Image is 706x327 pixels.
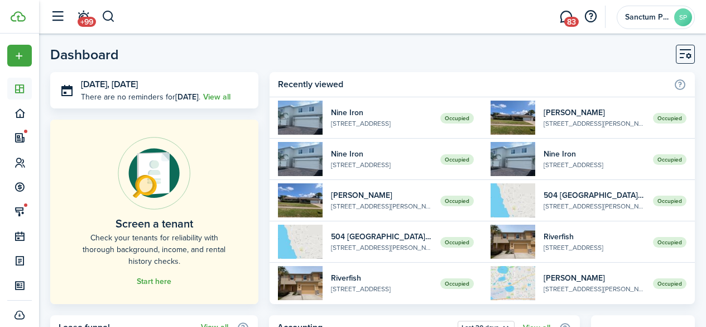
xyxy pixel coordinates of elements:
[50,48,119,61] header-page-title: Dashboard
[544,284,645,294] widget-list-item-description: [STREET_ADDRESS][PERSON_NAME]
[278,225,323,259] img: 1
[544,160,645,170] widget-list-item-description: [STREET_ADDRESS]
[544,119,645,129] widget-list-item-description: [STREET_ADDRESS][PERSON_NAME][PERSON_NAME]
[674,8,692,26] avatar-text: SP
[331,189,432,201] widget-list-item-title: [PERSON_NAME]
[331,284,432,294] widget-list-item-description: [STREET_ADDRESS]
[653,154,686,165] span: Occupied
[676,45,695,64] button: Customise
[278,266,323,300] img: 1
[653,237,686,248] span: Occupied
[278,183,323,217] img: 1
[7,45,32,67] button: Open menu
[491,101,535,135] img: 1
[544,243,645,253] widget-list-item-description: [STREET_ADDRESS]
[102,7,116,26] button: Search
[137,277,171,286] a: Start here
[440,278,474,289] span: Occupied
[331,107,432,119] widget-list-item-title: Nine Iron
[81,91,200,103] p: There are no reminders for .
[653,278,686,289] span: Occupied
[544,107,645,119] widget-list-item-title: [PERSON_NAME]
[491,142,535,176] img: 1
[440,113,474,124] span: Occupied
[331,201,432,211] widget-list-item-description: [STREET_ADDRESS][PERSON_NAME][PERSON_NAME]
[491,225,535,259] img: 1
[544,189,645,201] widget-list-item-title: 504 [GEOGRAPHIC_DATA][PERSON_NAME]
[116,215,193,232] home-placeholder-title: Screen a tenant
[331,160,432,170] widget-list-item-description: [STREET_ADDRESS]
[118,137,190,210] img: Online payments
[491,183,535,217] img: 1
[544,201,645,211] widget-list-item-description: [STREET_ADDRESS][PERSON_NAME]
[440,237,474,248] span: Occupied
[278,78,668,91] home-widget-title: Recently viewed
[653,113,686,124] span: Occupied
[75,232,233,267] home-placeholder-description: Check your tenants for reliability with thorough background, income, and rental history checks.
[278,101,323,135] img: 1
[544,148,645,160] widget-list-item-title: Nine Iron
[625,13,670,21] span: Sanctum Property Management
[440,154,474,165] span: Occupied
[544,231,645,243] widget-list-item-title: Riverfish
[47,6,68,27] button: Open sidebar
[73,3,94,31] a: Notifications
[564,17,579,27] span: 83
[544,272,645,284] widget-list-item-title: [PERSON_NAME]
[491,266,535,300] img: 1
[331,148,432,160] widget-list-item-title: Nine Iron
[653,196,686,206] span: Occupied
[331,243,432,253] widget-list-item-description: [STREET_ADDRESS][PERSON_NAME]
[555,3,577,31] a: Messaging
[331,231,432,243] widget-list-item-title: 504 [GEOGRAPHIC_DATA][PERSON_NAME]
[581,7,600,26] button: Open resource center
[440,196,474,206] span: Occupied
[331,119,432,129] widget-list-item-description: [STREET_ADDRESS]
[11,11,26,22] img: TenantCloud
[331,272,432,284] widget-list-item-title: Riverfish
[175,91,199,103] b: [DATE]
[278,142,323,176] img: 1
[81,78,250,92] h3: [DATE], [DATE]
[203,91,230,103] a: View all
[78,17,96,27] span: +99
